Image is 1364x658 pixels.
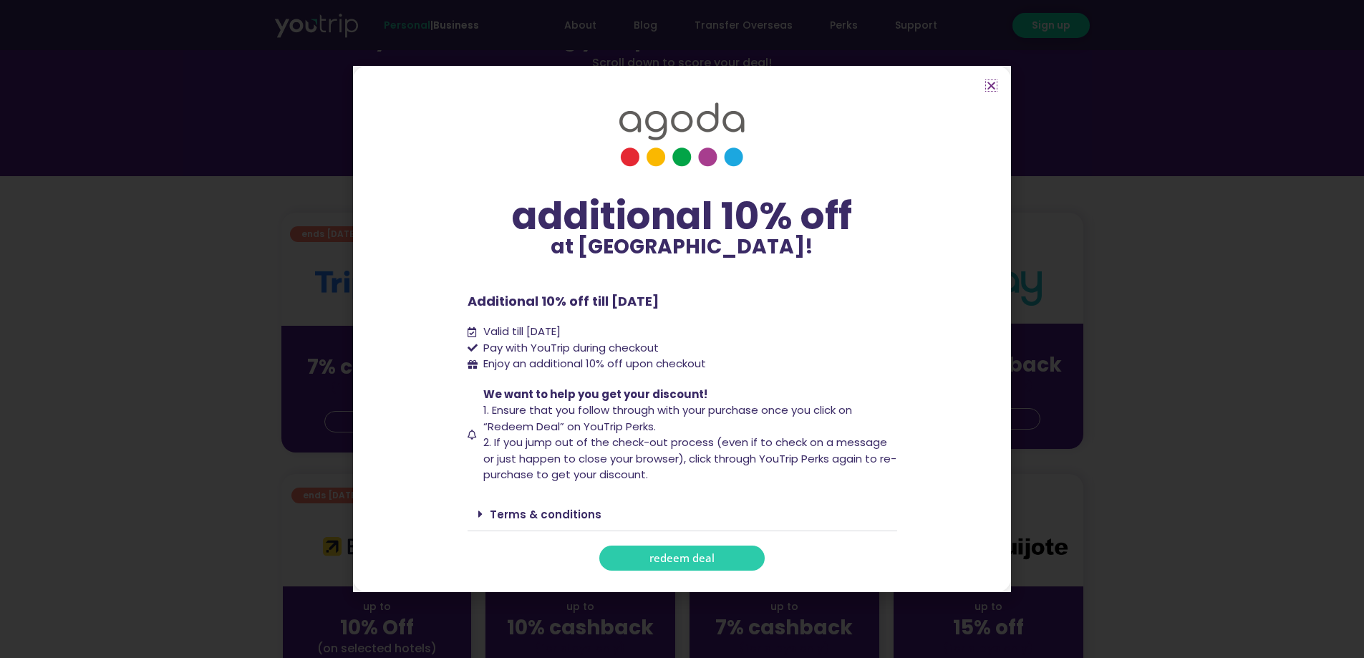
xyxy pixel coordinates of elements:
a: Close [986,80,997,91]
span: Enjoy an additional 10% off upon checkout [483,356,706,371]
p: Additional 10% off till [DATE] [468,291,897,311]
p: at [GEOGRAPHIC_DATA]! [468,237,897,257]
span: redeem deal [649,553,715,563]
span: 1. Ensure that you follow through with your purchase once you click on “Redeem Deal” on YouTrip P... [483,402,852,434]
a: Terms & conditions [490,507,601,522]
a: redeem deal [599,546,765,571]
div: additional 10% off [468,195,897,237]
span: We want to help you get your discount! [483,387,707,402]
div: Terms & conditions [468,498,897,531]
span: Pay with YouTrip during checkout [480,340,659,357]
span: Valid till [DATE] [480,324,561,340]
span: 2. If you jump out of the check-out process (even if to check on a message or just happen to clos... [483,435,896,482]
